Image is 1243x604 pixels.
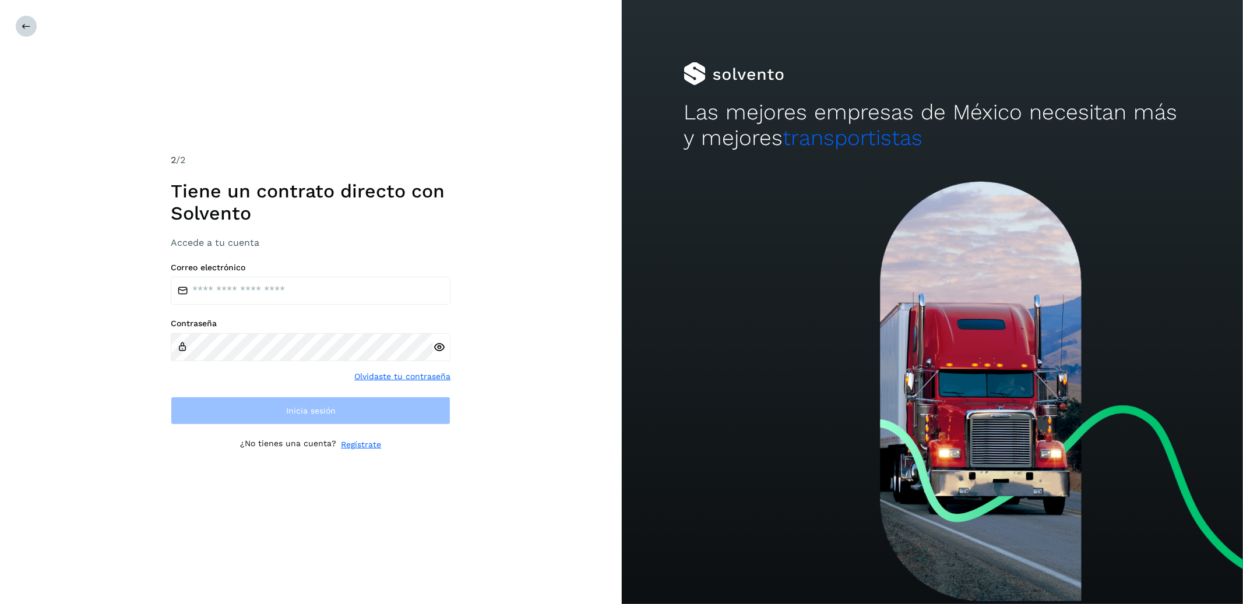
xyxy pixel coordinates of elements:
[341,439,381,451] a: Regístrate
[171,263,450,273] label: Correo electrónico
[783,125,922,150] span: transportistas
[171,397,450,425] button: Inicia sesión
[286,407,336,415] span: Inicia sesión
[240,439,336,451] p: ¿No tienes una cuenta?
[171,154,176,165] span: 2
[171,153,450,167] div: /2
[684,100,1181,151] h2: Las mejores empresas de México necesitan más y mejores
[171,319,450,329] label: Contraseña
[171,180,450,225] h1: Tiene un contrato directo con Solvento
[171,237,450,248] h3: Accede a tu cuenta
[354,370,450,383] a: Olvidaste tu contraseña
